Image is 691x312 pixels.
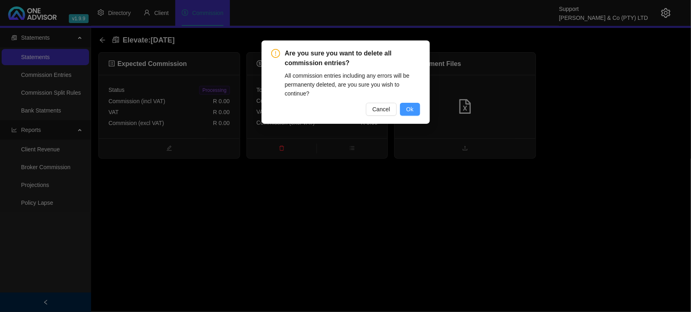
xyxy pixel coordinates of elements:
span: Are you sure you want to delete all commission entries? [285,49,420,68]
button: Cancel [366,103,397,116]
span: exclamation-circle [271,49,280,58]
div: All commission entries including any errors will be permanenty deleted, are you sure you wish to ... [285,71,420,98]
button: Ok [400,103,420,116]
span: Ok [406,105,414,114]
span: Cancel [372,105,390,114]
